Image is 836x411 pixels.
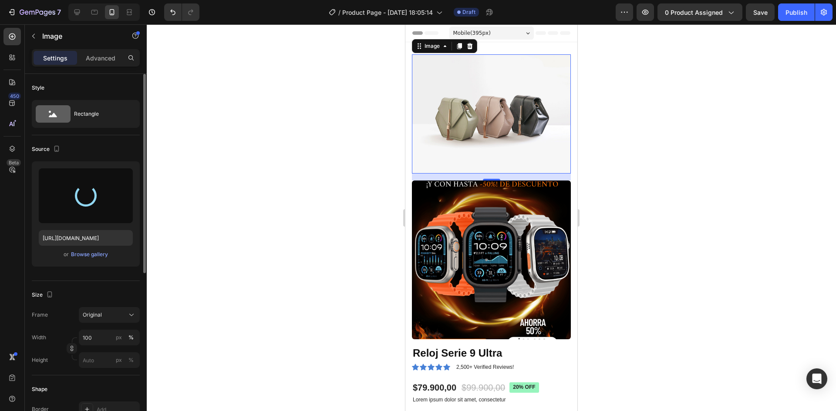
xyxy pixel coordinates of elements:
[32,84,44,92] div: Style
[7,159,21,166] div: Beta
[71,250,108,259] button: Browse gallery
[3,3,65,21] button: 7
[126,355,136,365] button: px
[778,3,815,21] button: Publish
[32,385,47,393] div: Shape
[128,356,134,364] div: %
[71,251,108,258] div: Browse gallery
[32,356,48,364] label: Height
[128,334,134,341] div: %
[32,289,55,301] div: Size
[753,9,768,16] span: Save
[64,249,69,260] span: or
[74,104,127,124] div: Rectangle
[114,332,124,343] button: %
[57,7,61,17] p: 7
[32,311,48,319] label: Frame
[79,352,140,368] input: px%
[39,230,133,246] input: https://example.com/image.jpg
[116,334,122,341] div: px
[126,332,136,343] button: px
[32,144,62,155] div: Source
[164,3,199,21] div: Undo/Redo
[8,93,21,100] div: 450
[83,311,102,319] span: Original
[665,8,723,17] span: 0 product assigned
[79,330,140,345] input: px%
[342,8,433,17] span: Product Page - [DATE] 18:05:14
[785,8,807,17] div: Publish
[338,8,340,17] span: /
[462,8,475,16] span: Draft
[43,53,67,63] p: Settings
[405,24,577,411] iframe: Design area
[116,356,122,364] div: px
[79,307,140,323] button: Original
[86,53,115,63] p: Advanced
[114,355,124,365] button: %
[42,31,116,41] p: Image
[806,368,827,389] div: Open Intercom Messenger
[657,3,742,21] button: 0 product assigned
[32,334,46,341] label: Width
[746,3,775,21] button: Save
